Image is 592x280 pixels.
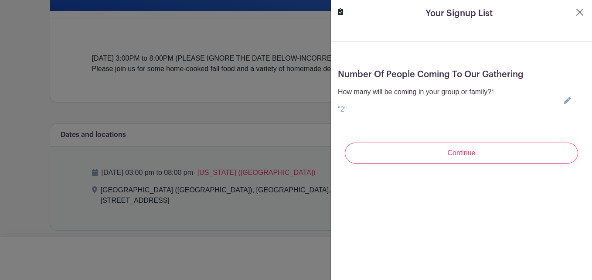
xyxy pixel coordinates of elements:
[345,143,578,164] input: Continue
[338,106,347,113] a: "2"
[425,7,493,20] h5: Your Signup List
[338,69,585,80] h5: Number Of People Coming To Our Gathering
[338,87,494,97] p: How many will be coming in your group or family?
[575,7,585,17] button: Close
